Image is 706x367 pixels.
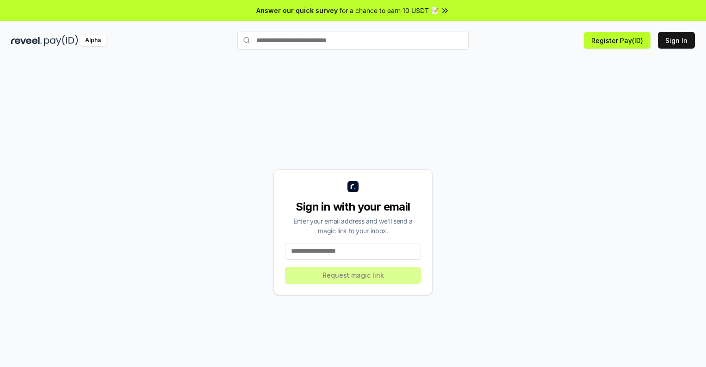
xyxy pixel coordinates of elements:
span: Answer our quick survey [256,6,338,15]
img: logo_small [347,181,359,192]
div: Enter your email address and we’ll send a magic link to your inbox. [285,216,421,236]
div: Alpha [80,35,106,46]
div: Sign in with your email [285,199,421,214]
span: for a chance to earn 10 USDT 📝 [340,6,439,15]
img: pay_id [44,35,78,46]
img: reveel_dark [11,35,42,46]
button: Sign In [658,32,695,49]
button: Register Pay(ID) [584,32,650,49]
